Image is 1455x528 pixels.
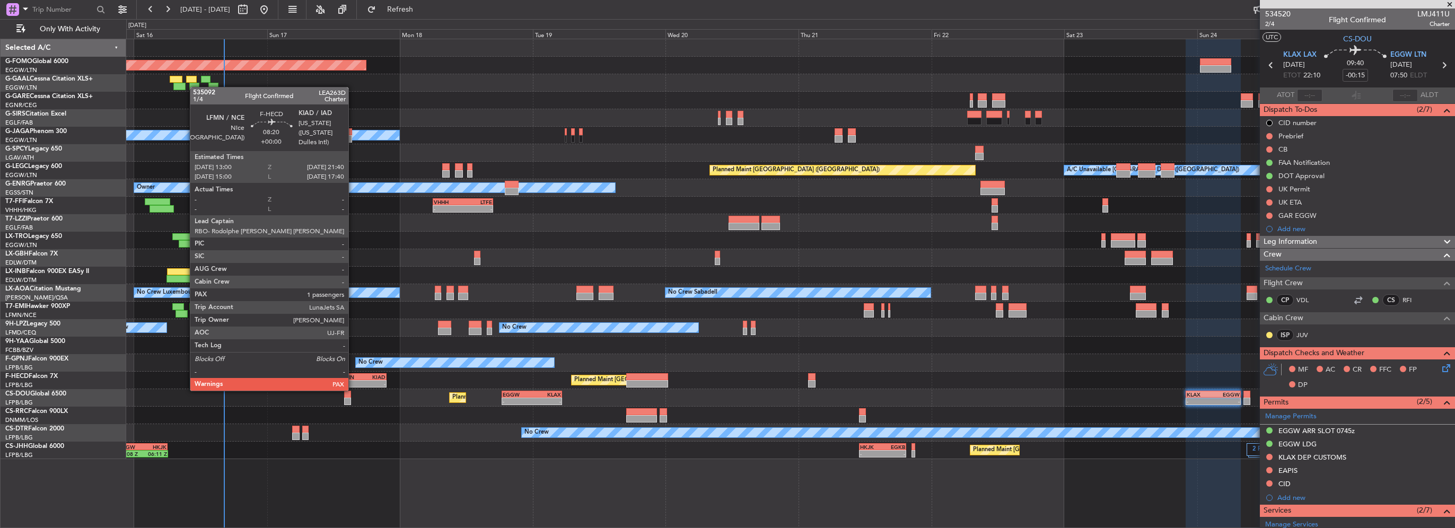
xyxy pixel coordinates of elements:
[5,233,62,240] a: LX-TROLegacy 650
[1278,131,1303,140] div: Prebrief
[1410,71,1427,81] span: ELDT
[5,101,37,109] a: EGNR/CEG
[452,390,619,406] div: Planned Maint [GEOGRAPHIC_DATA] ([GEOGRAPHIC_DATA])
[1278,466,1298,475] div: EAPIS
[5,76,93,82] a: G-GAALCessna Citation XLS+
[1064,29,1197,39] div: Sat 23
[5,111,25,117] span: G-SIRS
[5,416,38,424] a: DNMM/LOS
[5,128,67,135] a: G-JAGAPhenom 300
[1298,365,1308,375] span: MF
[1417,8,1450,20] span: LMJ411U
[1264,397,1289,409] span: Permits
[5,181,30,187] span: G-ENRG
[119,451,143,457] div: 21:08 Z
[5,426,64,432] a: CS-DTRFalcon 2000
[713,162,880,178] div: Planned Maint [GEOGRAPHIC_DATA] ([GEOGRAPHIC_DATA])
[5,84,37,92] a: EGGW/LTN
[1382,294,1400,306] div: CS
[502,320,527,336] div: No Crew
[5,451,33,459] a: LFPB/LBG
[5,198,53,205] a: T7-FFIFalcon 7X
[339,381,362,387] div: -
[1264,249,1282,261] span: Crew
[1264,104,1317,116] span: Dispatch To-Dos
[574,372,741,388] div: Planned Maint [GEOGRAPHIC_DATA] ([GEOGRAPHIC_DATA])
[1278,118,1317,127] div: CID number
[5,216,63,222] a: T7-LZZIPraetor 600
[1277,90,1294,101] span: ATOT
[503,391,532,398] div: EGGW
[5,276,37,284] a: EDLW/DTM
[665,29,799,39] div: Wed 20
[5,146,62,152] a: G-SPCYLegacy 650
[5,93,30,100] span: G-GARE
[1264,236,1317,248] span: Leg Information
[1283,50,1317,60] span: KLAX LAX
[5,111,66,117] a: G-SIRSCitation Excel
[1390,50,1426,60] span: EGGW LTN
[5,294,68,302] a: [PERSON_NAME]/QSA
[1421,90,1438,101] span: ALDT
[5,356,28,362] span: F-GPNJ
[1278,184,1310,193] div: UK Permit
[12,21,115,38] button: Only With Activity
[1296,295,1320,305] a: VDL
[5,163,62,170] a: G-LEGCLegacy 600
[1278,453,1346,462] div: KLAX DEP CUSTOMS
[1283,71,1301,81] span: ETOT
[5,373,29,380] span: F-HECD
[5,346,33,354] a: FCBB/BZV
[5,408,28,415] span: CS-RRC
[1303,71,1320,81] span: 22:10
[973,442,1140,458] div: Planned Maint [GEOGRAPHIC_DATA] ([GEOGRAPHIC_DATA])
[1283,60,1305,71] span: [DATE]
[5,216,27,222] span: T7-LZZI
[532,398,561,404] div: -
[339,374,362,380] div: LFMN
[267,29,400,39] div: Sun 17
[5,426,28,432] span: CS-DTR
[5,443,64,450] a: CS-JHHGlobal 6000
[1264,277,1303,289] span: Flight Crew
[532,391,561,398] div: KLAX
[5,93,93,100] a: G-GARECessna Citation XLS+
[1379,365,1391,375] span: FFC
[1197,29,1330,39] div: Sun 24
[5,259,37,267] a: EDLW/DTM
[5,338,29,345] span: 9H-YAA
[5,181,66,187] a: G-ENRGPraetor 600
[5,286,30,292] span: LX-AOA
[5,311,37,319] a: LFMN/NCE
[5,119,33,127] a: EGLF/FAB
[434,199,463,205] div: VHHH
[5,321,27,327] span: 9H-LPZ
[5,391,30,397] span: CS-DOU
[5,364,33,372] a: LFPB/LBG
[1067,162,1239,178] div: A/C Unavailable [GEOGRAPHIC_DATA] ([GEOGRAPHIC_DATA])
[5,251,58,257] a: LX-GBHFalcon 7X
[882,451,905,457] div: -
[1265,8,1291,20] span: 534520
[137,180,155,196] div: Owner
[668,285,717,301] div: No Crew Sabadell
[1417,396,1432,407] span: (2/5)
[5,58,68,65] a: G-FOMOGlobal 6000
[1278,426,1355,435] div: EGGW ARR SLOT 0745z
[932,29,1065,39] div: Fri 22
[1353,365,1362,375] span: CR
[1390,60,1412,71] span: [DATE]
[143,444,167,450] div: HKJK
[118,444,143,450] div: EGGW
[180,5,230,14] span: [DATE] - [DATE]
[5,58,32,65] span: G-FOMO
[5,163,28,170] span: G-LEGC
[1329,14,1386,25] div: Flight Confirmed
[5,338,65,345] a: 9H-YAAGlobal 5000
[1277,224,1450,233] div: Add new
[1263,32,1281,42] button: UTC
[1264,312,1303,324] span: Cabin Crew
[362,1,426,18] button: Refresh
[363,381,385,387] div: -
[5,171,37,179] a: EGGW/LTN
